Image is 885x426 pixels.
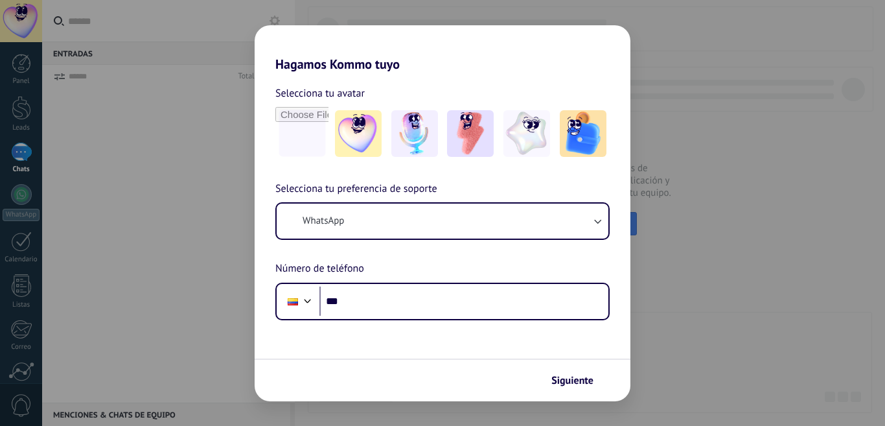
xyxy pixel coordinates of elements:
[281,288,305,315] div: Colombia: + 57
[546,370,611,392] button: Siguiente
[551,376,593,385] span: Siguiente
[275,261,364,278] span: Número de teléfono
[503,110,550,157] img: -4.jpeg
[275,181,437,198] span: Selecciona tu preferencia de soporte
[303,215,344,228] span: WhatsApp
[447,110,494,157] img: -3.jpeg
[560,110,606,157] img: -5.jpeg
[335,110,382,157] img: -1.jpeg
[391,110,438,157] img: -2.jpeg
[275,85,365,102] span: Selecciona tu avatar
[255,25,630,72] h2: Hagamos Kommo tuyo
[277,204,608,239] button: WhatsApp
